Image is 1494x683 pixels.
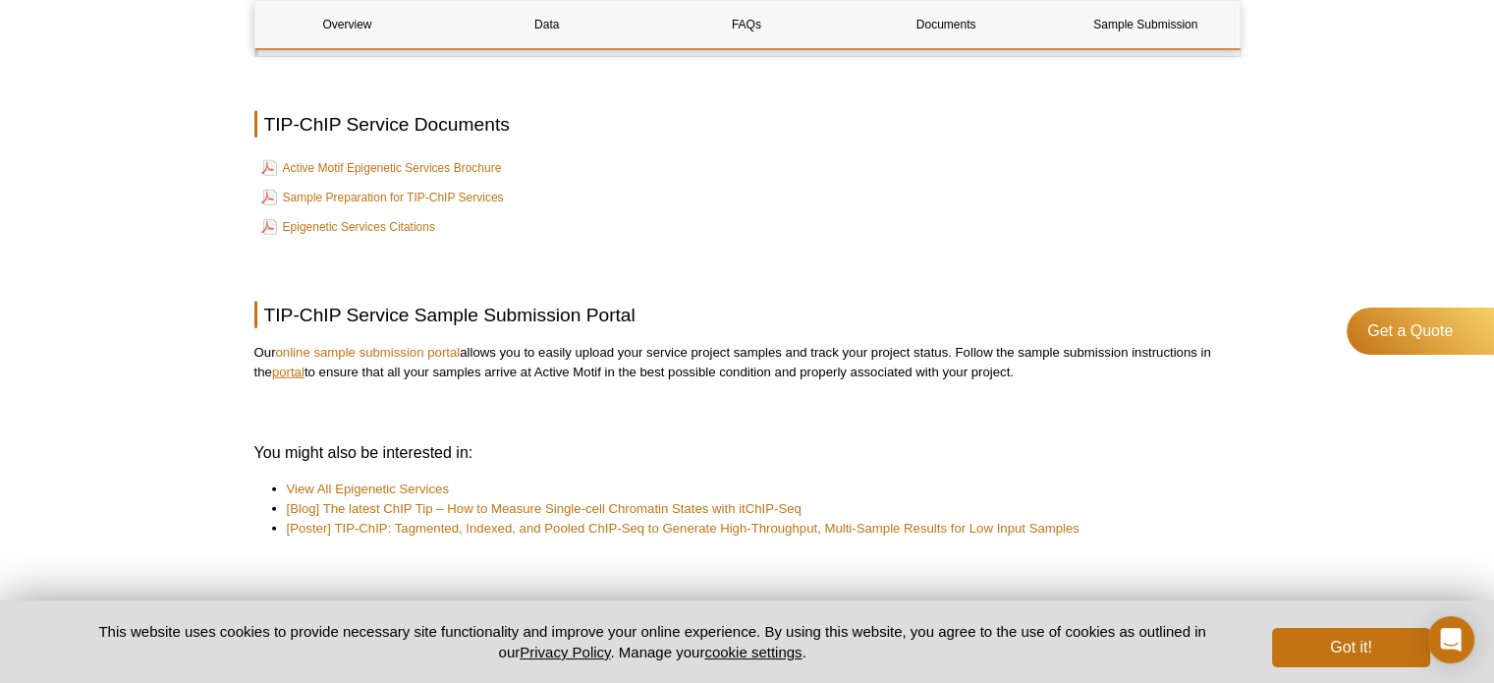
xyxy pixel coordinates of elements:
[65,621,1241,662] p: This website uses cookies to provide necessary site functionality and improve your online experie...
[272,365,304,379] a: portal
[254,343,1241,382] p: Our allows you to easily upload your service project samples and track your project status. Follo...
[255,1,440,48] a: Overview
[654,1,839,48] a: FAQs
[254,111,1241,138] h2: TIP-ChIP Service Documents
[854,1,1038,48] a: Documents
[1053,1,1238,48] a: Sample Submission
[254,441,1241,465] h3: You might also be interested in:
[275,345,460,360] a: online sample submission portal
[287,519,1079,539] a: [Poster] TIP-ChIP: Tagmented, Indexed, and Pooled ChIP-Seq to Generate High-Throughput, Multi-Sam...
[520,644,610,660] a: Privacy Policy
[261,156,502,180] a: Active Motif Epigenetic Services Brochure
[261,215,435,239] a: Epigenetic Services Citations
[261,186,504,209] a: Sample Preparation for TIP-ChIP Services
[254,302,1241,328] h2: TIP-ChIP Service Sample Submission Portal
[287,499,802,519] a: [Blog] The latest ChIP Tip – How to Measure Single-cell Chromatin States with itChIP-Seq
[455,1,639,48] a: Data
[287,480,449,499] a: View All Epigenetic Services
[1347,308,1494,355] a: Get a Quote
[704,644,802,660] button: cookie settings
[1427,616,1474,663] div: Open Intercom Messenger
[1272,628,1429,667] button: Got it!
